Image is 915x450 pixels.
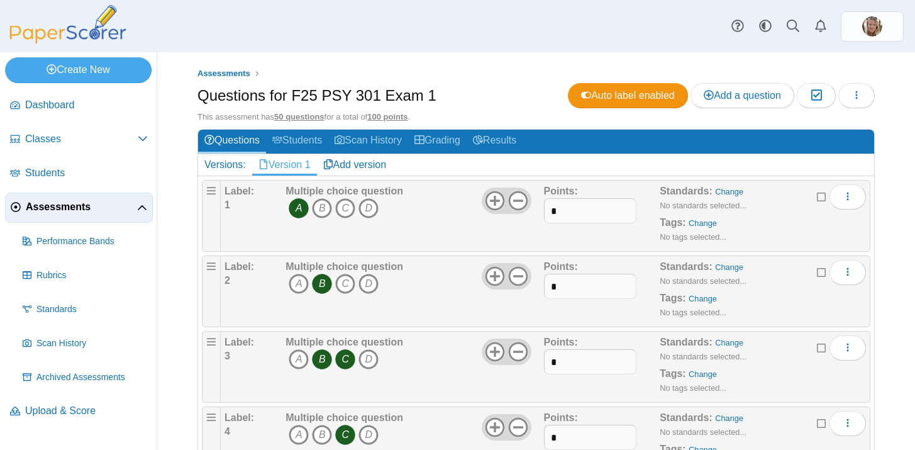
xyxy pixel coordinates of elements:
[862,16,882,37] span: Kristalyn Salters-Pedneault
[225,351,230,361] b: 3
[467,130,523,153] a: Results
[660,427,746,437] small: No standards selected...
[197,69,250,78] span: Assessments
[581,90,675,101] span: Auto label enabled
[335,274,355,294] i: C
[5,91,153,121] a: Dashboard
[660,261,713,272] b: Standards:
[660,308,726,317] small: No tags selected...
[5,57,152,82] a: Create New
[312,425,332,445] i: B
[18,295,153,325] a: Standards
[715,413,743,423] a: Change
[335,198,355,218] i: C
[328,130,408,153] a: Scan History
[841,11,904,42] a: ps.HiLHSjYu6LUjlmKa
[18,329,153,359] a: Scan History
[544,261,578,272] b: Points:
[660,186,713,196] b: Standards:
[225,412,254,423] b: Label:
[335,349,355,369] i: C
[286,337,403,347] b: Multiple choice question
[202,256,221,327] div: Drag handle
[5,397,153,427] a: Upload & Score
[36,269,148,282] span: Rubrics
[660,368,685,379] b: Tags:
[408,130,467,153] a: Grading
[689,218,717,228] a: Change
[317,154,393,176] a: Add version
[689,294,717,303] a: Change
[358,349,379,369] i: D
[862,16,882,37] img: ps.HiLHSjYu6LUjlmKa
[18,363,153,393] a: Archived Assessments
[286,186,403,196] b: Multiple choice question
[660,383,726,393] small: No tags selected...
[660,412,713,423] b: Standards:
[690,83,794,108] a: Add a question
[36,235,148,248] span: Performance Bands
[5,125,153,155] a: Classes
[312,198,332,218] i: B
[198,154,252,176] div: Versions:
[660,352,746,361] small: No standards selected...
[5,159,153,189] a: Students
[289,425,309,445] i: A
[829,260,866,285] button: More options
[225,186,254,196] b: Label:
[266,130,328,153] a: Students
[689,369,717,379] a: Change
[25,404,148,418] span: Upload & Score
[25,132,138,146] span: Classes
[225,200,230,210] b: 1
[286,261,403,272] b: Multiple choice question
[225,337,254,347] b: Label:
[660,201,746,210] small: No standards selected...
[289,349,309,369] i: A
[807,13,835,40] a: Alerts
[225,426,230,437] b: 4
[367,112,408,121] u: 100 points
[312,274,332,294] i: B
[715,338,743,347] a: Change
[829,184,866,210] button: More options
[25,166,148,180] span: Students
[194,66,253,82] a: Assessments
[25,98,148,112] span: Dashboard
[202,331,221,403] div: Drag handle
[225,275,230,286] b: 2
[660,293,685,303] b: Tags:
[544,412,578,423] b: Points:
[715,187,743,196] a: Change
[252,154,317,176] a: Version 1
[18,227,153,257] a: Performance Bands
[18,261,153,291] a: Rubrics
[198,130,266,153] a: Questions
[197,85,436,106] h1: Questions for F25 PSY 301 Exam 1
[568,83,688,108] a: Auto label enabled
[289,198,309,218] i: A
[544,186,578,196] b: Points:
[544,337,578,347] b: Points:
[312,349,332,369] i: B
[660,232,726,242] small: No tags selected...
[225,261,254,272] b: Label:
[358,425,379,445] i: D
[335,425,355,445] i: C
[660,337,713,347] b: Standards:
[660,217,685,228] b: Tags:
[358,274,379,294] i: D
[36,337,148,350] span: Scan History
[5,5,131,43] img: PaperScorer
[289,274,309,294] i: A
[26,200,137,214] span: Assessments
[704,90,781,101] span: Add a question
[5,35,131,45] a: PaperScorer
[660,276,746,286] small: No standards selected...
[36,303,148,316] span: Standards
[715,262,743,272] a: Change
[36,371,148,384] span: Archived Assessments
[197,111,875,123] div: This assessment has for a total of .
[358,198,379,218] i: D
[274,112,324,121] u: 50 questions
